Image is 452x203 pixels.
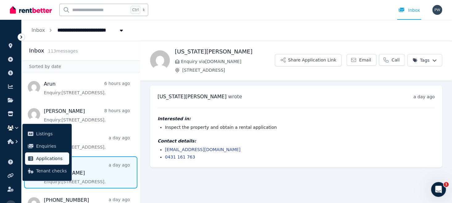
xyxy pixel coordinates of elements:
[444,182,449,187] span: 1
[346,54,376,66] a: Email
[36,155,67,162] span: Applications
[175,47,275,56] h1: [US_STATE][PERSON_NAME]
[25,152,69,165] a: Applications
[157,138,435,144] h4: Contact details:
[182,67,275,73] span: [STREET_ADDRESS]
[25,128,69,140] a: Listings
[36,142,67,150] span: Enquiries
[29,46,44,55] h2: Inbox
[25,165,69,177] a: Tenant checks
[165,147,241,152] a: [EMAIL_ADDRESS][DOMAIN_NAME]
[10,5,52,15] img: RentBetter
[412,57,429,63] span: Tags
[432,5,442,15] img: Paul Williams
[31,27,45,33] a: Inbox
[398,7,420,13] div: Inbox
[44,108,130,123] a: [PERSON_NAME]8 hours agoEnquiry:[STREET_ADDRESS].
[150,50,170,70] img: Georgia Kidd
[22,20,134,41] nav: Breadcrumb
[48,49,78,53] span: 113 message s
[131,6,140,14] span: Ctrl
[359,57,371,63] span: Email
[431,182,446,197] iframe: Intercom live chat
[36,130,67,137] span: Listings
[391,57,400,63] span: Call
[228,94,242,99] span: wrote
[165,154,195,159] a: 0431 161 763
[157,94,227,99] span: [US_STATE][PERSON_NAME]
[181,58,275,65] span: Enquiry via [DOMAIN_NAME]
[407,54,442,66] button: Tags
[379,54,405,66] a: Call
[165,124,435,130] li: Inspect the property and obtain a rental application
[22,61,140,72] div: Sorted by date
[44,135,130,150] a: Chantellea day agoEnquiry:[STREET_ADDRESS].
[413,94,435,99] time: a day ago
[25,140,69,152] a: Enquiries
[36,167,67,175] span: Tenant checks
[143,7,145,12] span: k
[44,162,130,185] a: [US_STATE][PERSON_NAME]a day agoEnquiry:[STREET_ADDRESS].
[157,116,435,122] h4: Interested in:
[44,80,130,96] a: Arun6 hours agoEnquiry:[STREET_ADDRESS].
[275,54,341,66] button: Share Application Link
